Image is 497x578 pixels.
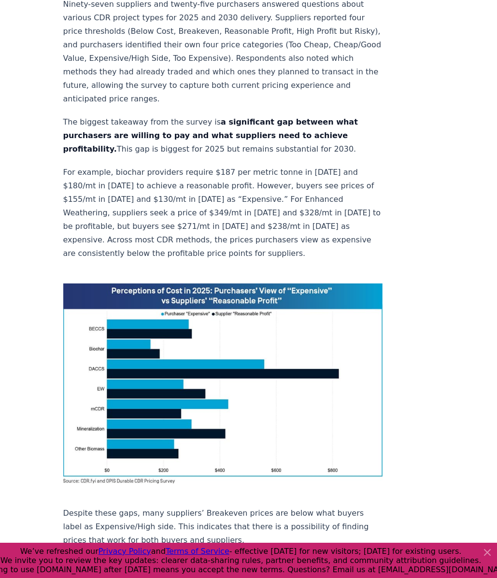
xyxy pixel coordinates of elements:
[63,115,383,156] p: The biggest takeaway from the survey is This gap is biggest for 2025 but remains substantial for ...
[63,117,358,154] strong: a significant gap between what purchasers are willing to pay and what suppliers need to achieve p...
[63,507,383,547] p: Despite these gaps, many suppliers’ Breakeven prices are below what buyers label as Expensive/Hig...
[63,283,383,484] img: blog post image
[63,166,383,260] p: For example, biochar providers require $187 per metric tonne in [DATE] and $180/mt in [DATE] to a...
